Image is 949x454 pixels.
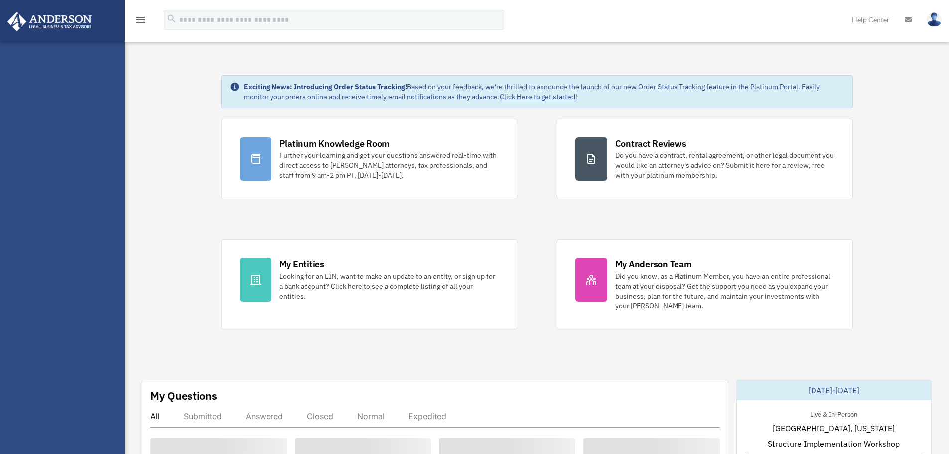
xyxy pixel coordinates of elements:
[279,151,499,180] div: Further your learning and get your questions answered real-time with direct access to [PERSON_NAM...
[557,239,853,329] a: My Anderson Team Did you know, as a Platinum Member, you have an entire professional team at your...
[615,271,834,311] div: Did you know, as a Platinum Member, you have an entire professional team at your disposal? Get th...
[244,82,407,91] strong: Exciting News: Introducing Order Status Tracking!
[150,411,160,421] div: All
[408,411,446,421] div: Expedited
[927,12,942,27] img: User Pic
[279,258,324,270] div: My Entities
[150,388,217,403] div: My Questions
[135,14,146,26] i: menu
[307,411,333,421] div: Closed
[279,137,390,150] div: Platinum Knowledge Room
[244,82,844,102] div: Based on your feedback, we're thrilled to announce the launch of our new Order Status Tracking fe...
[768,438,900,450] span: Structure Implementation Workshop
[246,411,283,421] div: Answered
[615,151,834,180] div: Do you have a contract, rental agreement, or other legal document you would like an attorney's ad...
[500,92,577,101] a: Click Here to get started!
[802,408,865,419] div: Live & In-Person
[357,411,385,421] div: Normal
[166,13,177,24] i: search
[615,137,686,150] div: Contract Reviews
[557,119,853,199] a: Contract Reviews Do you have a contract, rental agreement, or other legal document you would like...
[221,239,517,329] a: My Entities Looking for an EIN, want to make an update to an entity, or sign up for a bank accoun...
[4,12,95,31] img: Anderson Advisors Platinum Portal
[279,271,499,301] div: Looking for an EIN, want to make an update to an entity, or sign up for a bank account? Click her...
[135,17,146,26] a: menu
[221,119,517,199] a: Platinum Knowledge Room Further your learning and get your questions answered real-time with dire...
[737,380,931,400] div: [DATE]-[DATE]
[615,258,692,270] div: My Anderson Team
[184,411,222,421] div: Submitted
[773,422,895,434] span: [GEOGRAPHIC_DATA], [US_STATE]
